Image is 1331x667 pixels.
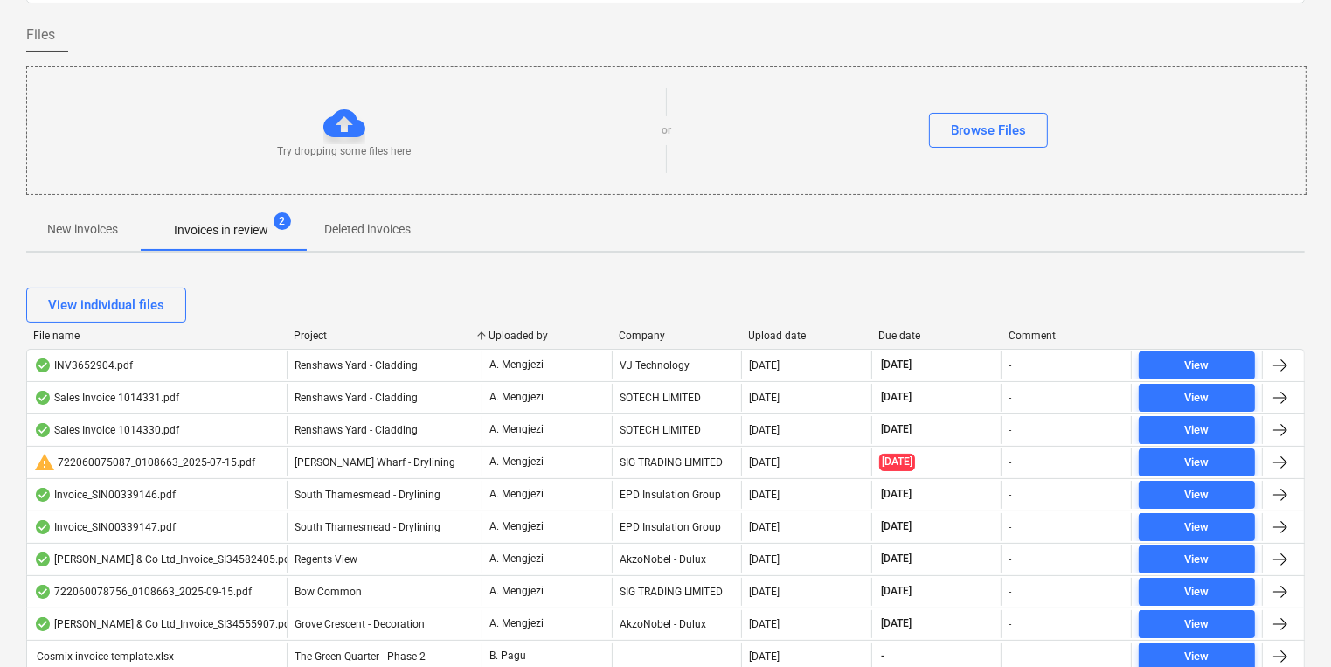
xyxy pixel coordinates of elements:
button: View individual files [26,288,186,323]
div: View [1185,615,1210,635]
span: [DATE] [879,552,913,566]
div: OCR finished [34,488,52,502]
div: AkzoNobel - Dulux [612,610,742,638]
p: A. Mengjezi [489,455,544,469]
span: Files [26,24,55,45]
span: Renshaws Yard - Cladding [295,359,418,372]
div: Invoice_SIN00339147.pdf [34,520,176,534]
div: [DATE] [749,359,780,372]
p: A. Mengjezi [489,422,544,437]
p: A. Mengjezi [489,519,544,534]
p: A. Mengjezi [489,616,544,631]
span: [DATE] [879,616,913,631]
div: [DATE] [749,586,780,598]
div: View [1185,550,1210,570]
p: Invoices in review [174,221,268,240]
div: EPD Insulation Group [612,513,742,541]
div: - [1009,456,1011,469]
div: Sales Invoice 1014330.pdf [34,423,179,437]
p: Deleted invoices [324,220,411,239]
div: OCR finished [34,617,52,631]
span: [DATE] [879,454,915,470]
div: OCR finished [34,552,52,566]
div: View [1185,647,1210,667]
div: OCR finished [34,585,52,599]
button: View [1139,578,1255,606]
button: View [1139,513,1255,541]
div: [DATE] [749,456,780,469]
p: Try dropping some files here [278,144,412,159]
div: - [1009,424,1011,436]
div: View [1185,453,1210,473]
div: INV3652904.pdf [34,358,133,372]
div: View [1185,356,1210,376]
div: [DATE] [749,650,780,663]
p: or [662,123,671,138]
div: Try dropping some files hereorBrowse Files [26,66,1307,195]
p: New invoices [47,220,118,239]
div: VJ Technology [612,351,742,379]
span: [DATE] [879,358,913,372]
div: Comment [1009,330,1125,342]
div: Invoice_SIN00339146.pdf [34,488,176,502]
button: View [1139,481,1255,509]
div: SOTECH LIMITED [612,384,742,412]
div: Upload date [749,330,865,342]
div: [DATE] [749,424,780,436]
span: warning [34,452,55,473]
span: South Thamesmead - Drylining [295,521,440,533]
button: View [1139,351,1255,379]
div: AkzoNobel - Dulux [612,545,742,573]
span: Renshaws Yard - Cladding [295,424,418,436]
div: View [1185,485,1210,505]
div: [PERSON_NAME] & Co Ltd_Invoice_SI34555907.pdf [34,617,294,631]
span: [DATE] [879,584,913,599]
div: SOTECH LIMITED [612,416,742,444]
span: Bow Common [295,586,362,598]
div: [DATE] [749,618,780,630]
span: [DATE] [879,390,913,405]
span: The Green Quarter - Phase 2 [295,650,426,663]
div: View [1185,518,1210,538]
div: [DATE] [749,521,780,533]
div: OCR finished [34,423,52,437]
div: - [1009,650,1011,663]
button: View [1139,448,1255,476]
div: - [1009,392,1011,404]
span: Renshaws Yard - Cladding [295,392,418,404]
button: View [1139,610,1255,638]
div: OCR finished [34,520,52,534]
div: Sales Invoice 1014331.pdf [34,391,179,405]
div: View individual files [48,294,164,316]
div: View [1185,388,1210,408]
iframe: Chat Widget [1244,583,1331,667]
div: [DATE] [749,489,780,501]
div: OCR finished [34,358,52,372]
p: A. Mengjezi [489,487,544,502]
div: Due date [878,330,995,342]
div: View [1185,420,1210,441]
div: SIG TRADING LIMITED [612,448,742,476]
div: - [1009,618,1011,630]
span: Grove Crescent - Decoration [295,618,425,630]
span: [DATE] [879,487,913,502]
div: [DATE] [749,553,780,566]
div: SIG TRADING LIMITED [612,578,742,606]
div: Project [294,330,475,342]
button: View [1139,384,1255,412]
div: [DATE] [749,392,780,404]
p: B. Pagu [489,649,526,664]
div: - [1009,489,1011,501]
div: - [1009,521,1011,533]
div: - [1009,586,1011,598]
div: - [1009,359,1011,372]
div: - [1009,553,1011,566]
button: Browse Files [929,113,1048,148]
p: A. Mengjezi [489,584,544,599]
div: EPD Insulation Group [612,481,742,509]
span: Montgomery's Wharf - Drylining [295,456,455,469]
span: Regents View [295,553,357,566]
span: [DATE] [879,519,913,534]
span: - [879,649,886,664]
